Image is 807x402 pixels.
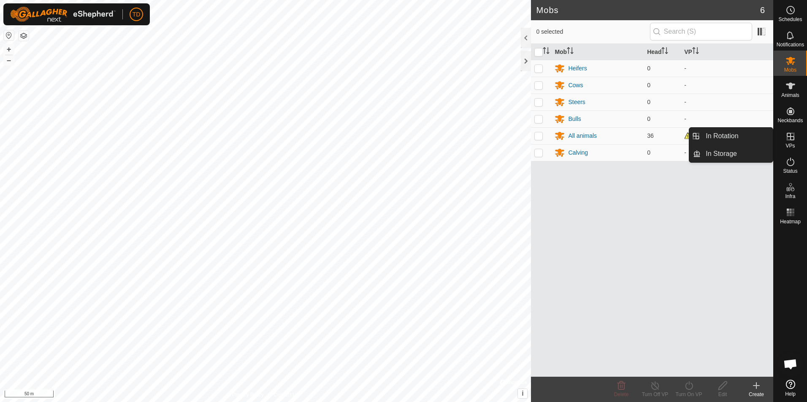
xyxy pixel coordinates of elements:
a: In Storage [701,145,773,162]
a: In Rotation [701,128,773,145]
p-sorticon: Activate to sort [692,48,699,55]
p-sorticon: Activate to sort [567,48,574,55]
span: Infra [785,194,795,199]
span: Neckbands [777,118,803,123]
span: TD [133,10,141,19]
td: - [681,77,773,94]
h2: Mobs [536,5,760,15]
span: Heatmap [780,219,801,224]
span: 6 [760,4,765,16]
span: In Storage [706,149,737,159]
li: In Rotation [689,128,773,145]
td: - [681,144,773,161]
a: Contact Us [274,391,299,399]
span: 0 [647,65,650,72]
li: In Storage [689,145,773,162]
td: - [681,60,773,77]
span: Notifications [777,42,804,47]
span: Schedules [778,17,802,22]
div: Calving [568,148,588,157]
th: Head [644,44,681,60]
img: Gallagher Logo [10,7,116,22]
div: Bulls [568,115,581,123]
span: Mobs [784,67,796,72]
p-sorticon: Activate to sort [661,48,668,55]
span: Status [783,169,797,174]
button: – [4,55,14,65]
span: 0 selected [536,27,650,36]
span: In Rotation [706,131,738,141]
th: VP [681,44,773,60]
div: Create [739,391,773,398]
div: Edit [706,391,739,398]
div: Open chat [778,351,803,377]
th: Mob [551,44,644,60]
td: - [681,94,773,110]
span: Multiple VPs [684,132,726,139]
div: Turn Off VP [638,391,672,398]
div: Cows [568,81,583,90]
span: 0 [647,115,650,122]
span: VPs [785,143,795,148]
span: Help [785,391,796,397]
div: Steers [568,98,585,107]
span: 0 [647,99,650,105]
span: Animals [781,93,799,98]
span: i [522,390,523,397]
button: Reset Map [4,30,14,40]
a: Help [774,376,807,400]
span: 0 [647,149,650,156]
button: + [4,44,14,54]
a: Privacy Policy [232,391,264,399]
div: Turn On VP [672,391,706,398]
div: All animals [568,131,597,140]
button: i [518,389,527,398]
div: Heifers [568,64,587,73]
span: 36 [647,132,654,139]
span: 0 [647,82,650,88]
td: - [681,110,773,127]
button: Map Layers [19,31,29,41]
p-sorticon: Activate to sort [543,48,550,55]
span: Delete [614,391,629,397]
input: Search (S) [650,23,752,40]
